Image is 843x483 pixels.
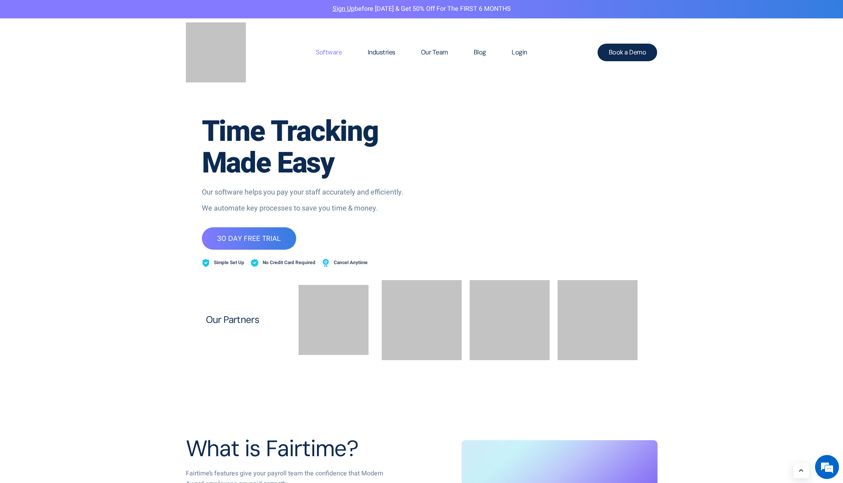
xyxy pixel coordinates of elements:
[202,116,418,179] h1: Time Tracking Made Easy
[217,235,281,242] span: 30 DAY FREE TRIAL
[598,44,658,61] a: Book a Demo
[355,33,408,72] a: Industries
[332,258,368,268] span: Cancel Anytime
[793,463,809,478] a: Learn More
[212,258,244,268] span: Simple Set Up
[202,187,418,198] p: Our software helps you pay your staff accurately and efficiently.
[461,33,499,72] a: Blog
[333,4,355,14] a: Sign Up
[303,33,355,72] a: Software
[186,436,418,461] h2: What is Fairtime?
[202,227,296,250] a: 30 DAY FREE TRIAL
[499,33,540,72] a: Login
[261,258,315,268] span: No Credit Card Required
[6,4,837,14] p: before [DATE] & Get 50% Off for the FIRST 6 MONTHS
[408,33,461,72] a: Our Team
[202,203,418,214] p: We automate key processes to save you time & money.
[609,49,646,56] span: Book a Demo
[206,315,286,325] h2: Our Partners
